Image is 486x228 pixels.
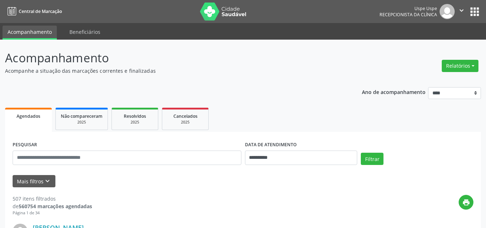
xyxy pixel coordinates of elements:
[44,177,51,185] i: keyboard_arrow_down
[245,139,297,151] label: DATA DE ATENDIMENTO
[13,139,37,151] label: PESQUISAR
[459,195,473,210] button: print
[61,120,103,125] div: 2025
[19,8,62,14] span: Central de Marcação
[173,113,197,119] span: Cancelados
[13,195,92,202] div: 507 itens filtrados
[13,202,92,210] div: de
[13,210,92,216] div: Página 1 de 34
[468,5,481,18] button: apps
[380,12,437,18] span: Recepcionista da clínica
[17,113,40,119] span: Agendados
[462,198,470,206] i: print
[64,26,105,38] a: Beneficiários
[5,67,338,75] p: Acompanhe a situação das marcações correntes e finalizadas
[455,4,468,19] button: 
[3,26,57,40] a: Acompanhamento
[440,4,455,19] img: img
[442,60,478,72] button: Relatórios
[362,87,426,96] p: Ano de acompanhamento
[13,175,55,188] button: Mais filtroskeyboard_arrow_down
[117,120,153,125] div: 2025
[361,153,383,165] button: Filtrar
[61,113,103,119] span: Não compareceram
[124,113,146,119] span: Resolvidos
[5,5,62,17] a: Central de Marcação
[380,5,437,12] div: Uspe Uspe
[5,49,338,67] p: Acompanhamento
[458,6,465,14] i: 
[19,203,92,210] strong: 560754 marcações agendadas
[167,120,203,125] div: 2025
